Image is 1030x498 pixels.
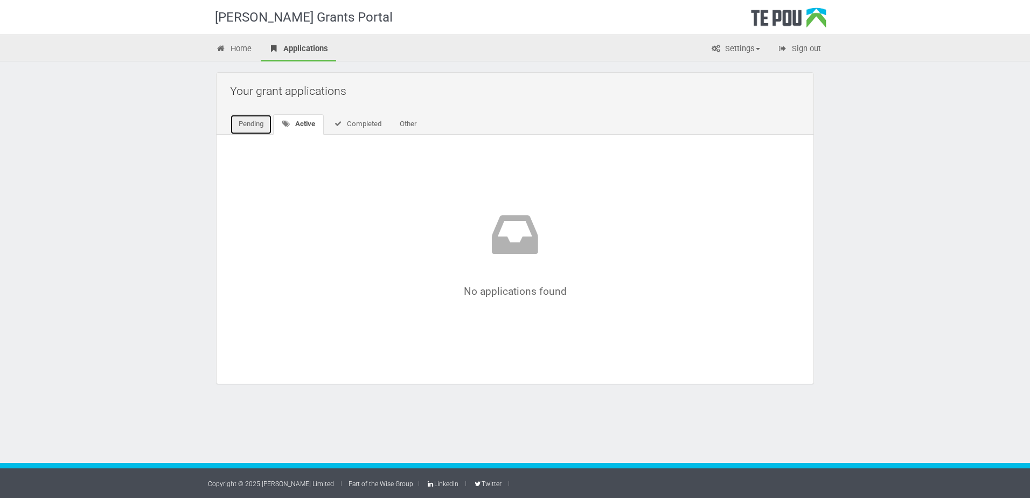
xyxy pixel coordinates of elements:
[391,114,425,135] a: Other
[702,38,768,61] a: Settings
[349,480,413,488] a: Part of the Wise Group
[769,38,829,61] a: Sign out
[249,207,781,297] div: No applications found
[208,480,334,488] a: Copyright © 2025 [PERSON_NAME] Limited
[473,480,501,488] a: Twitter
[208,38,260,61] a: Home
[325,114,390,135] a: Completed
[261,38,336,61] a: Applications
[426,480,458,488] a: LinkedIn
[751,8,826,34] div: Te Pou Logo
[230,78,805,103] h2: Your grant applications
[273,114,324,135] a: Active
[230,114,272,135] a: Pending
